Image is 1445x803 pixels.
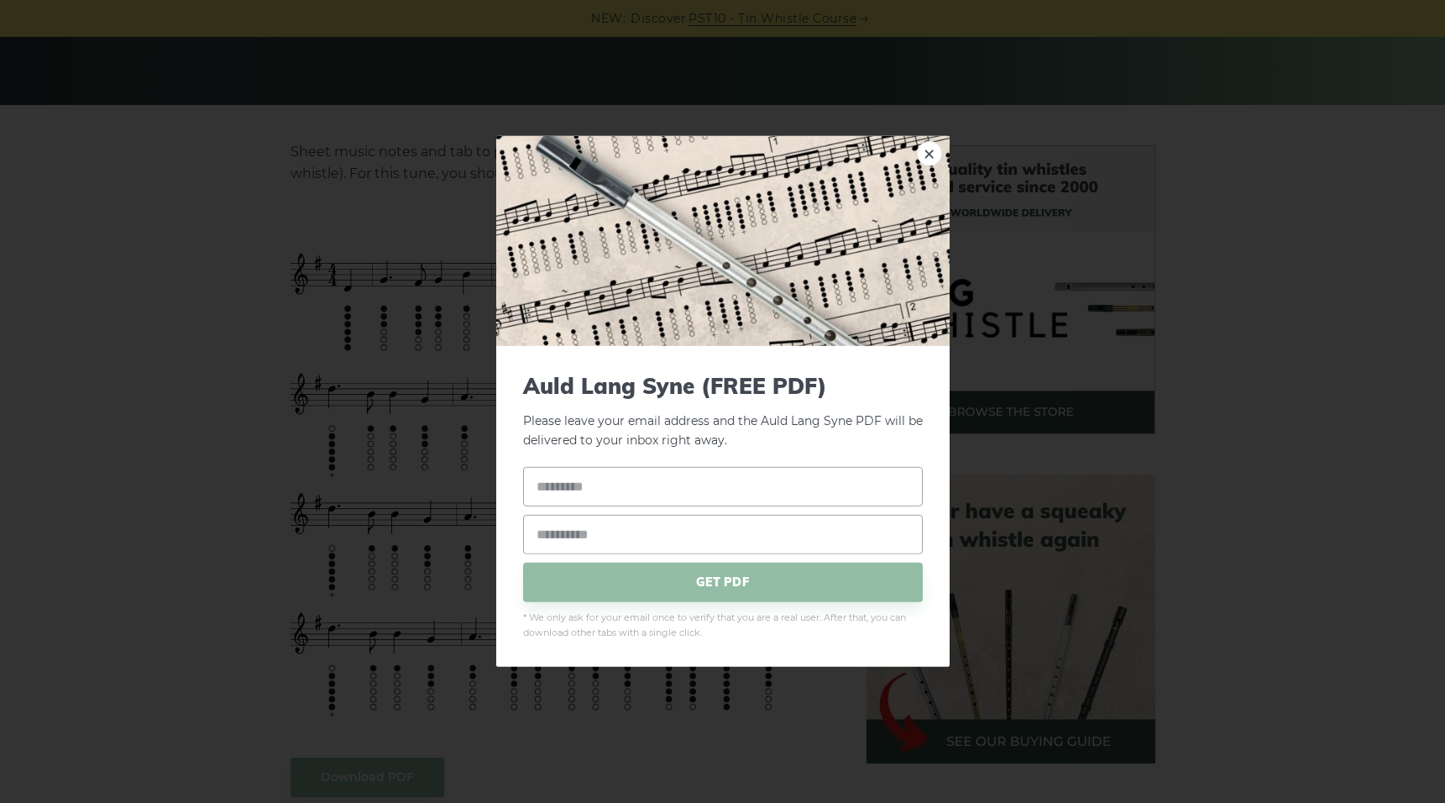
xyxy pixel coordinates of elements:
[523,610,923,640] span: * We only ask for your email once to verify that you are a real user. After that, you can downloa...
[523,562,923,601] span: GET PDF
[496,136,950,346] img: Tin Whistle Tab Preview
[917,141,942,166] a: ×
[523,373,923,450] p: Please leave your email address and the Auld Lang Syne PDF will be delivered to your inbox right ...
[523,373,923,399] span: Auld Lang Syne (FREE PDF)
